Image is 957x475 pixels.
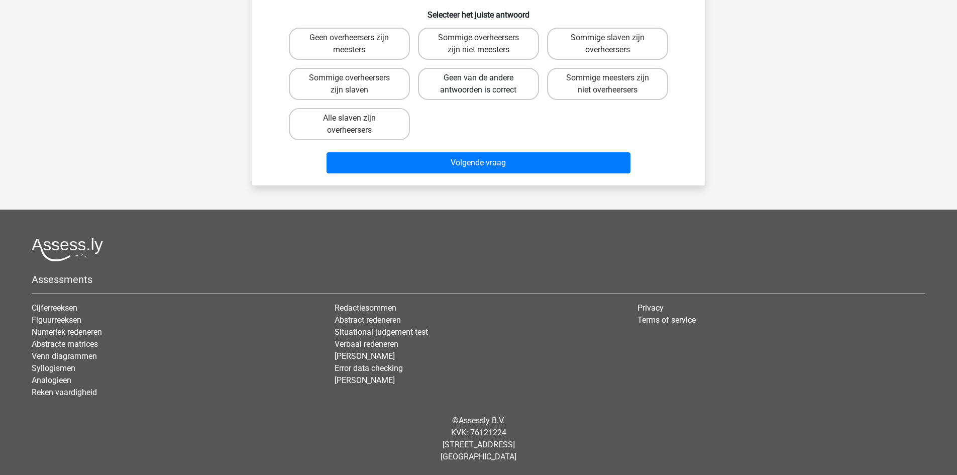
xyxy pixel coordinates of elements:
label: Geen van de andere antwoorden is correct [418,68,539,100]
label: Sommige slaven zijn overheersers [547,28,668,60]
a: Terms of service [637,315,696,325]
a: Privacy [637,303,664,313]
img: Assessly logo [32,238,103,261]
a: Redactiesommen [335,303,396,313]
a: Verbaal redeneren [335,339,398,349]
label: Sommige meesters zijn niet overheersers [547,68,668,100]
a: Abstract redeneren [335,315,401,325]
a: Situational judgement test [335,327,428,337]
a: Abstracte matrices [32,339,98,349]
a: Assessly B.V. [459,416,505,425]
label: Sommige overheersers zijn niet meesters [418,28,539,60]
button: Volgende vraag [327,152,630,173]
label: Geen overheersers zijn meesters [289,28,410,60]
a: Figuurreeksen [32,315,81,325]
label: Sommige overheersers zijn slaven [289,68,410,100]
a: Error data checking [335,363,403,373]
h5: Assessments [32,273,925,286]
a: Analogieen [32,375,71,385]
a: Numeriek redeneren [32,327,102,337]
div: © KVK: 76121224 [STREET_ADDRESS] [GEOGRAPHIC_DATA] [24,407,933,471]
a: [PERSON_NAME] [335,351,395,361]
a: Venn diagrammen [32,351,97,361]
a: Syllogismen [32,363,75,373]
a: Cijferreeksen [32,303,77,313]
a: [PERSON_NAME] [335,375,395,385]
label: Alle slaven zijn overheersers [289,108,410,140]
a: Reken vaardigheid [32,388,97,397]
h6: Selecteer het juiste antwoord [268,2,689,20]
